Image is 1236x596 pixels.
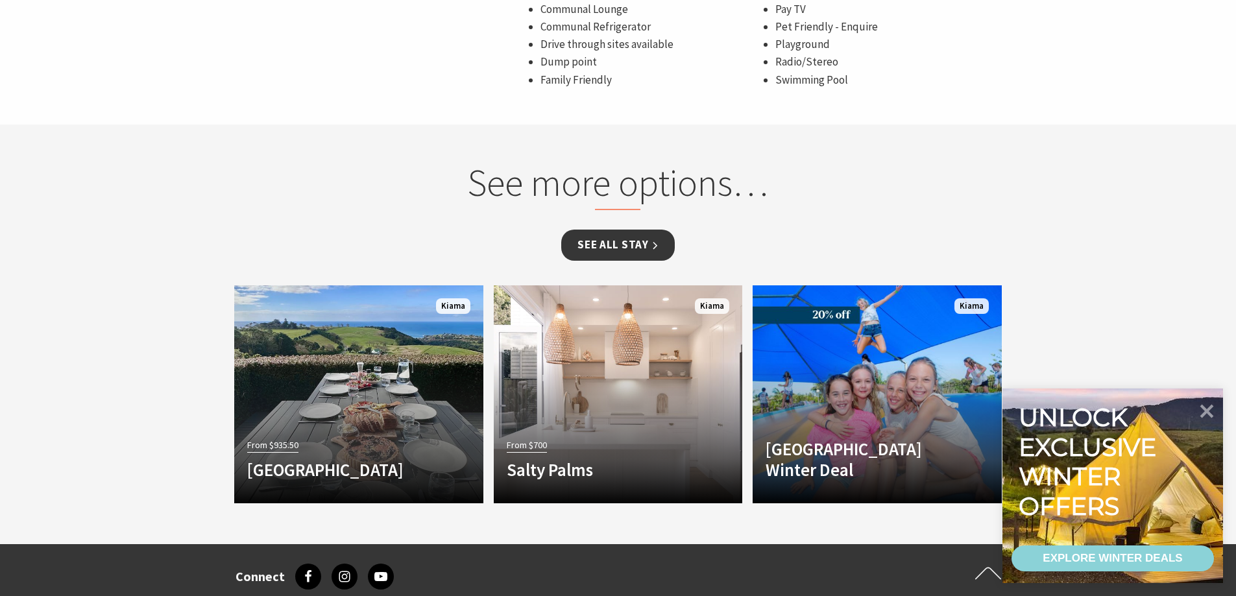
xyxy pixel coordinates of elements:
[540,18,762,36] li: Communal Refrigerator
[540,1,762,18] li: Communal Lounge
[775,1,997,18] li: Pay TV
[775,71,997,89] li: Swimming Pool
[370,160,866,211] h2: See more options…
[1043,545,1182,571] div: EXPLORE WINTER DEALS
[775,18,997,36] li: Pet Friendly - Enquire
[695,298,729,315] span: Kiama
[1012,545,1214,571] a: EXPLORE WINTER DEALS
[775,53,997,71] li: Radio/Stereo
[540,71,762,89] li: Family Friendly
[507,459,692,480] h4: Salty Palms
[1019,403,1162,521] div: Unlock exclusive winter offers
[436,298,470,315] span: Kiama
[234,285,483,503] a: From $935.50 [GEOGRAPHIC_DATA] Kiama
[494,285,743,503] a: From $700 Salty Palms Kiama
[507,438,547,453] span: From $700
[753,285,1002,503] a: Another Image Used [GEOGRAPHIC_DATA] Winter Deal Kiama
[247,438,298,453] span: From $935.50
[954,298,989,315] span: Kiama
[561,230,674,260] a: See all Stay
[775,36,997,53] li: Playground
[766,438,951,481] h4: [GEOGRAPHIC_DATA] Winter Deal
[540,36,762,53] li: Drive through sites available
[247,459,433,480] h4: [GEOGRAPHIC_DATA]
[236,569,285,584] h3: Connect
[540,53,762,71] li: Dump point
